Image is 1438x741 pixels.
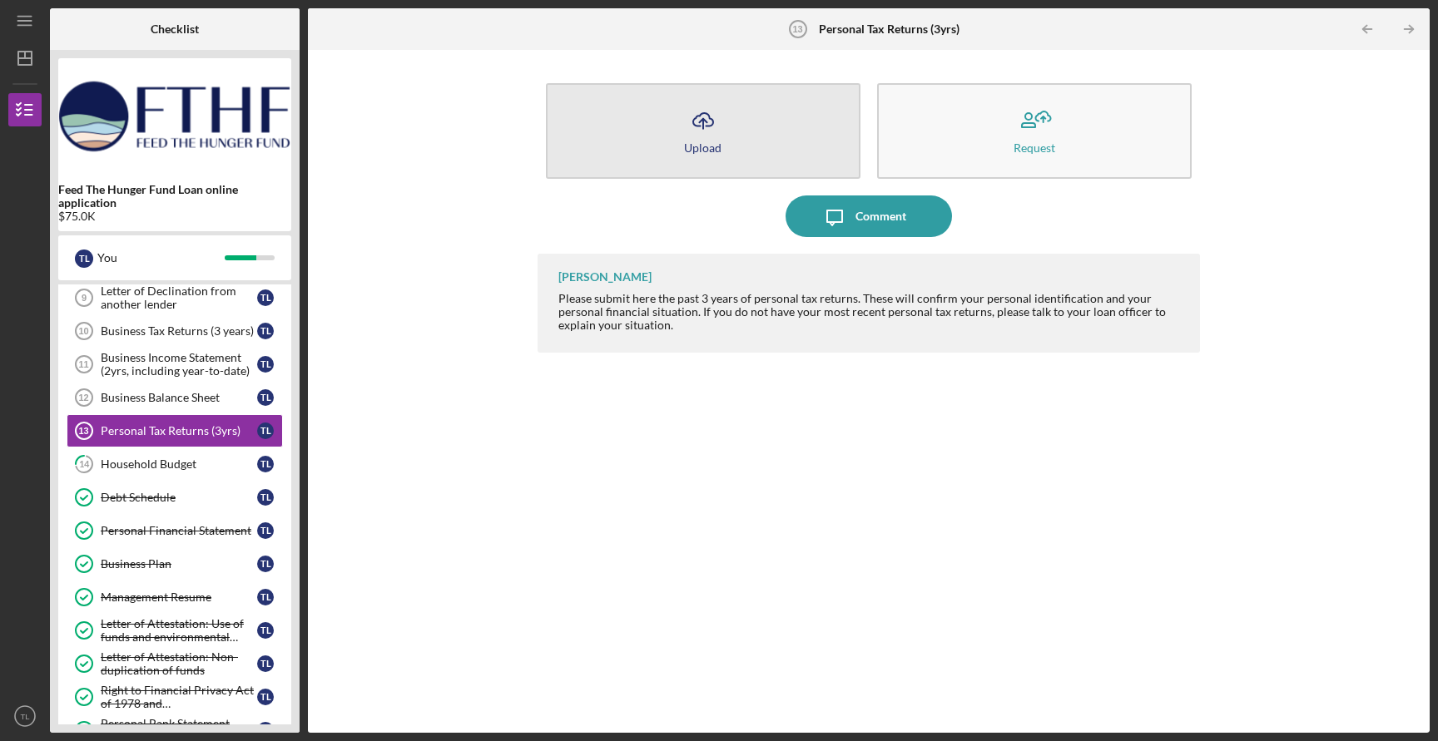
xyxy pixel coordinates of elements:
div: T L [257,622,274,639]
div: T L [257,389,274,406]
div: Business Balance Sheet [101,391,257,404]
div: Letter of Declination from another lender [101,284,257,311]
div: [PERSON_NAME] [558,270,652,284]
a: 9Letter of Declination from another lenderTL [67,281,283,314]
div: Personal Tax Returns (3yrs) [101,424,257,437]
button: TL [8,699,42,733]
a: Management ResumeTL [67,580,283,614]
a: 10Business Tax Returns (3 years)TL [67,314,283,348]
div: Upload [684,141,721,154]
div: Letter of Attestation: Use of funds and environmental compliance [101,617,257,644]
div: T L [257,655,274,672]
tspan: 11 [78,359,88,369]
div: Business Plan [101,557,257,571]
button: Comment [786,195,952,237]
div: T L [257,422,274,439]
b: Checklist [151,22,199,36]
div: Personal Financial Statement [101,524,257,537]
a: Business PlanTL [67,547,283,580]
a: 11Business Income Statement (2yrs, including year-to-date)TL [67,348,283,381]
div: Request [1014,141,1055,154]
button: Upload [546,83,860,179]
a: Debt ScheduleTL [67,481,283,514]
div: T L [257,689,274,705]
tspan: 14 [79,459,90,470]
div: T L [257,722,274,739]
a: Personal Financial StatementTL [67,514,283,547]
text: TL [20,712,30,721]
tspan: 9 [82,293,87,303]
div: T L [75,249,93,268]
div: Letter of Attestation: Non-duplication of funds [101,650,257,677]
div: Debt Schedule [101,491,257,504]
a: 12Business Balance SheetTL [67,381,283,414]
a: Right to Financial Privacy Act of 1978 and AcknowledgementTL [67,680,283,714]
div: T L [257,456,274,472]
div: Right to Financial Privacy Act of 1978 and Acknowledgement [101,684,257,710]
div: Comment [855,195,906,237]
div: T L [257,489,274,506]
div: You [97,244,225,272]
tspan: 13 [78,426,88,436]
div: Management Resume [101,590,257,604]
div: T L [257,589,274,605]
div: T L [257,522,274,539]
a: Letter of Attestation: Non-duplication of fundsTL [67,647,283,680]
a: Letter of Attestation: Use of funds and environmental complianceTL [67,614,283,647]
div: T L [257,289,274,306]
div: $75.0K [58,210,291,223]
img: Product logo [58,67,291,166]
a: 14Household BudgetTL [67,447,283,481]
tspan: 13 [793,24,803,34]
b: Personal Tax Returns (3yrs) [819,22,959,36]
div: T L [257,356,274,373]
a: 13Personal Tax Returns (3yrs)TL [67,414,283,447]
tspan: 12 [78,393,88,403]
div: T L [257,556,274,572]
div: Business Income Statement (2yrs, including year-to-date) [101,351,257,378]
tspan: 10 [78,326,88,336]
div: Please submit here the past 3 years of personal tax returns. These will confirm your personal ide... [558,292,1184,332]
button: Request [877,83,1192,179]
b: Feed The Hunger Fund Loan online application [58,183,291,210]
div: Household Budget [101,457,257,471]
div: Business Tax Returns (3 years) [101,324,257,338]
div: T L [257,323,274,339]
